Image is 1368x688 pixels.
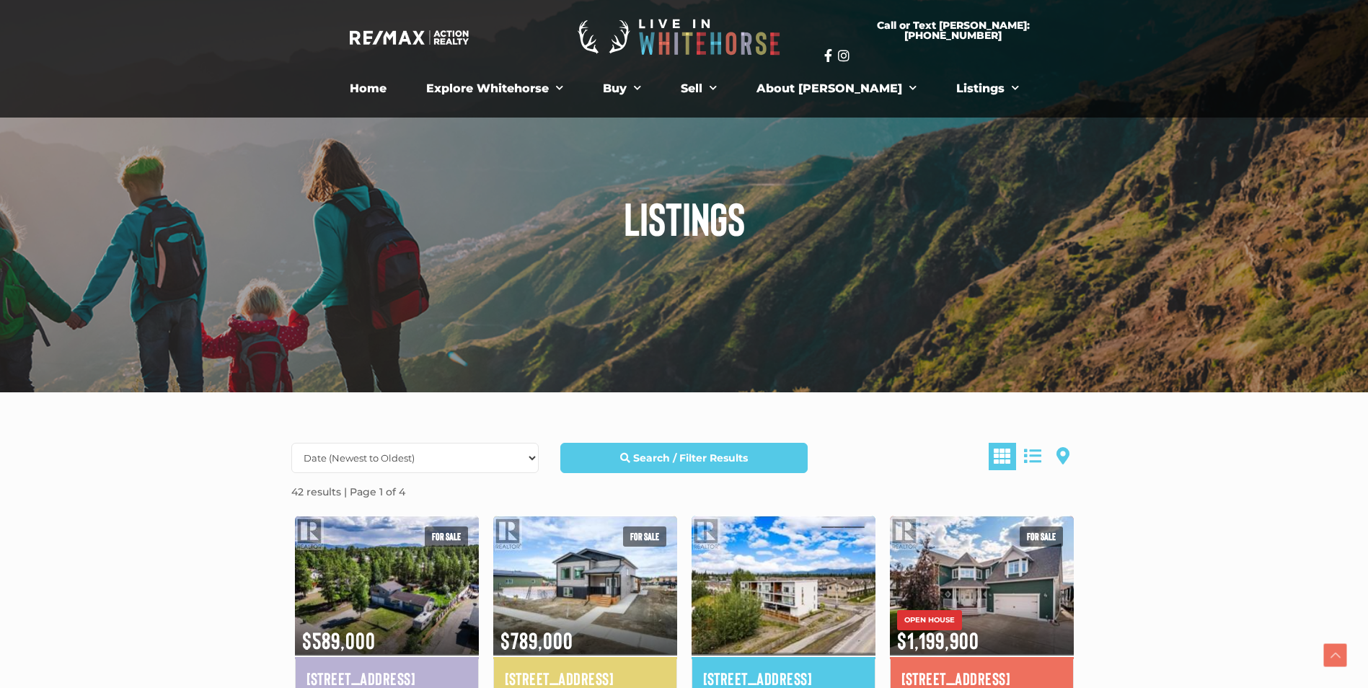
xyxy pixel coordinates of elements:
span: Call or Text [PERSON_NAME]: [PHONE_NUMBER] [842,20,1065,40]
strong: 42 results | Page 1 of 4 [291,485,405,498]
span: $425,000 [692,652,875,656]
span: For sale [623,526,666,547]
img: 28 10TH AVENUE, Whitehorse, Yukon [295,513,479,657]
span: For sale [1020,526,1063,547]
a: Explore Whitehorse [415,74,574,103]
span: For sale [821,526,865,528]
nav: Menu [288,74,1081,103]
a: Home [339,74,397,103]
span: For sale [425,526,468,547]
span: $589,000 [295,608,479,656]
strong: Search / Filter Results [633,451,748,464]
a: Buy [592,74,652,103]
span: $1,199,900 [890,608,1074,656]
img: 5 GEM PLACE, Whitehorse, Yukon [890,513,1074,657]
a: About [PERSON_NAME] [746,74,927,103]
a: Listings [945,74,1030,103]
span: $789,000 [493,608,677,656]
img: 2-20 WANN ROAD, Whitehorse, Yukon [692,513,875,657]
a: Sell [670,74,728,103]
a: Call or Text [PERSON_NAME]: [PHONE_NUMBER] [824,12,1082,49]
h1: Listings [281,195,1088,241]
span: OPEN HOUSE [897,610,962,630]
img: 221 LEOTA STREET, Whitehorse, Yukon [493,513,677,657]
a: Search / Filter Results [560,443,808,473]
